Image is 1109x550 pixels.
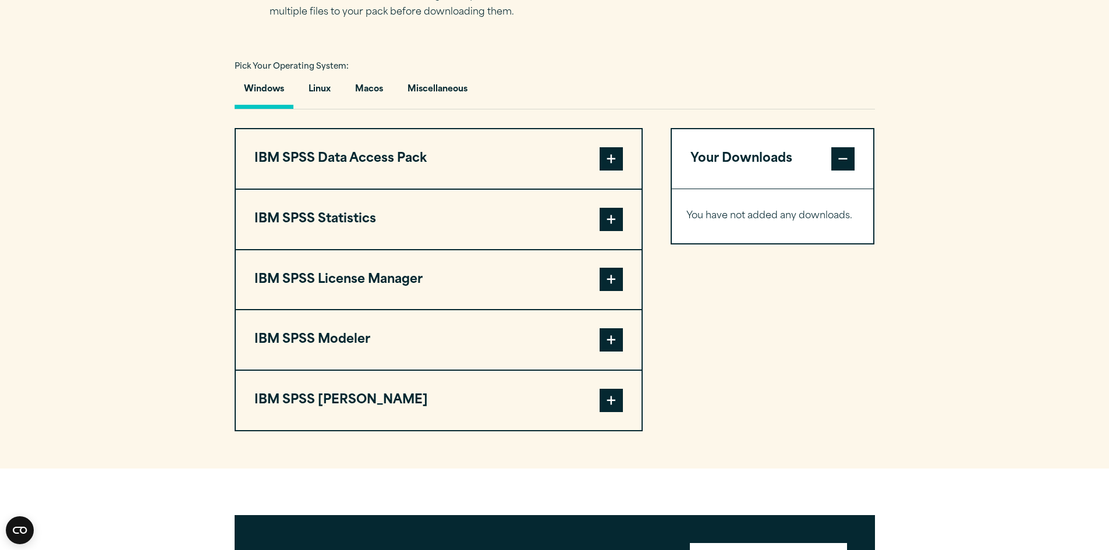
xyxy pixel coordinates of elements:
button: IBM SPSS License Manager [236,250,642,310]
p: You have not added any downloads. [686,208,859,225]
button: IBM SPSS Data Access Pack [236,129,642,189]
button: Linux [299,76,340,109]
button: Windows [235,76,293,109]
div: Your Downloads [672,189,874,243]
span: Pick Your Operating System: [235,63,349,70]
button: IBM SPSS Modeler [236,310,642,370]
button: Miscellaneous [398,76,477,109]
button: Open CMP widget [6,516,34,544]
button: IBM SPSS [PERSON_NAME] [236,371,642,430]
button: Macos [346,76,392,109]
button: Your Downloads [672,129,874,189]
button: IBM SPSS Statistics [236,190,642,249]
